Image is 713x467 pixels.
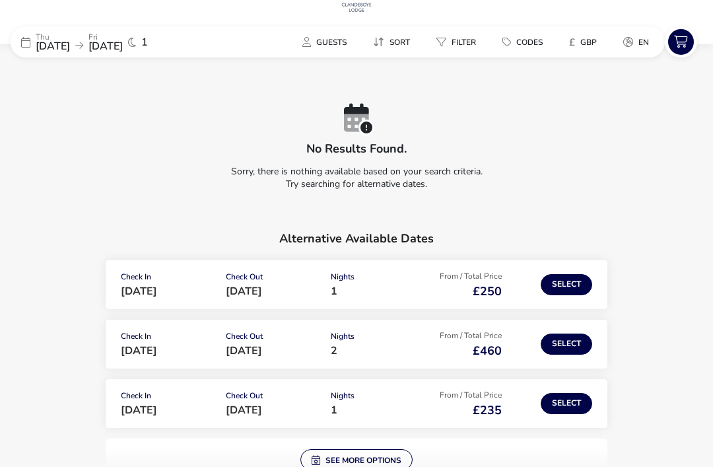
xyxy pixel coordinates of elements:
h2: Alternative Available Dates [106,222,607,260]
p: From / Total Price [421,332,501,345]
span: Codes [516,37,543,48]
p: Check Out [226,332,320,345]
div: Thu[DATE]Fri[DATE]1 [11,26,209,57]
p: Fri [88,33,123,41]
span: See more options [312,454,401,465]
button: Select [541,393,592,414]
span: [DATE] [226,284,262,299]
naf-pibe-menu-bar-item: Sort [362,32,426,52]
span: 1 [141,37,148,48]
naf-pibe-menu-bar-item: Codes [492,32,559,52]
span: [DATE] [121,403,157,417]
span: [DATE] [36,39,70,54]
button: £GBP [559,32,607,52]
span: £250 [473,283,502,299]
button: Guests [292,32,357,52]
p: From / Total Price [421,391,501,404]
button: Select [541,334,592,355]
span: [DATE] [121,343,157,358]
span: Filter [452,37,476,48]
p: Nights [331,332,411,345]
p: Sorry, there is nothing available based on your search criteria. Try searching for alternative da... [11,155,702,196]
naf-pibe-menu-bar-item: Filter [426,32,492,52]
naf-pibe-menu-bar-item: £GBP [559,32,613,52]
span: 1 [331,403,337,417]
button: Filter [426,32,487,52]
span: £460 [473,343,502,359]
button: Sort [362,32,421,52]
p: Check In [121,392,215,405]
span: [DATE] [88,39,123,54]
span: 1 [331,284,337,299]
p: Check Out [226,273,320,286]
h2: No results found. [306,141,407,157]
span: £235 [473,402,502,418]
p: Nights [331,392,411,405]
i: £ [569,36,575,49]
span: [DATE] [226,343,262,358]
span: [DATE] [226,403,262,417]
p: From / Total Price [421,272,501,285]
button: Select [541,274,592,295]
p: Check In [121,273,215,286]
p: Check Out [226,392,320,405]
span: [DATE] [121,284,157,299]
p: Check In [121,332,215,345]
button: en [613,32,660,52]
span: en [638,37,649,48]
span: 2 [331,343,337,358]
span: Sort [390,37,410,48]
naf-pibe-menu-bar-item: en [613,32,665,52]
span: GBP [580,37,597,48]
span: Guests [316,37,347,48]
p: Thu [36,33,70,41]
button: Codes [492,32,553,52]
naf-pibe-menu-bar-item: Guests [292,32,362,52]
p: Nights [331,273,411,286]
